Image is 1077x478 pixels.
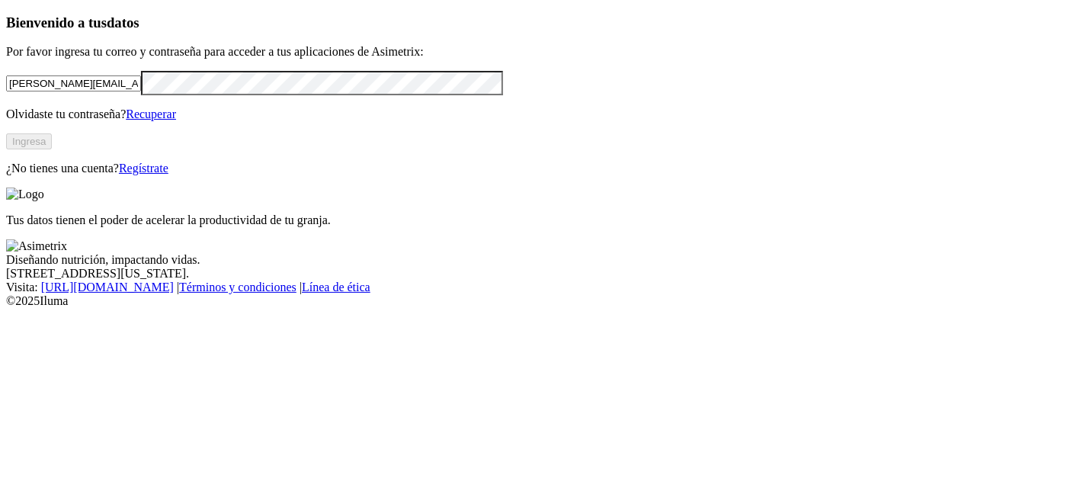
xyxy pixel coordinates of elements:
a: [URL][DOMAIN_NAME] [41,281,174,294]
a: Línea de ética [302,281,370,294]
p: Olvidaste tu contraseña? [6,107,1071,121]
p: Por favor ingresa tu correo y contraseña para acceder a tus aplicaciones de Asimetrix: [6,45,1071,59]
a: Términos y condiciones [179,281,296,294]
p: Tus datos tienen el poder de acelerar la productividad de tu granja. [6,213,1071,227]
div: © 2025 Iluma [6,294,1071,308]
img: Logo [6,188,44,201]
a: Regístrate [119,162,168,175]
h3: Bienvenido a tus [6,14,1071,31]
a: Recuperar [126,107,176,120]
div: Diseñando nutrición, impactando vidas. [6,253,1071,267]
span: datos [107,14,139,30]
button: Ingresa [6,133,52,149]
div: Visita : | | [6,281,1071,294]
input: Tu correo [6,75,141,91]
p: ¿No tienes una cuenta? [6,162,1071,175]
img: Asimetrix [6,239,67,253]
div: [STREET_ADDRESS][US_STATE]. [6,267,1071,281]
